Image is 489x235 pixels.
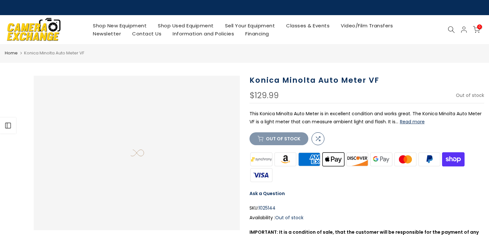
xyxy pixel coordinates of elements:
[249,152,274,167] img: synchrony
[281,22,335,30] a: Classes & Events
[249,214,484,222] div: Availability :
[477,24,482,29] span: 0
[219,22,281,30] a: Sell Your Equipment
[258,204,276,212] span: 1025144
[249,110,484,126] p: This Konica Minolta Auto Meter is in excellent condition and works great. The Konica Minolta Auto...
[87,22,152,30] a: Shop New Equipment
[297,152,321,167] img: american express
[275,214,303,221] span: Out of stock
[473,26,480,33] a: 0
[417,152,441,167] img: paypal
[249,204,484,212] div: SKU:
[273,152,297,167] img: amazon payments
[87,30,127,38] a: Newsletter
[345,152,369,167] img: discover
[369,152,394,167] img: google pay
[393,152,417,167] img: master
[152,22,220,30] a: Shop Used Equipment
[321,152,345,167] img: apple pay
[167,30,240,38] a: Information and Policies
[127,30,167,38] a: Contact Us
[249,167,274,183] img: visa
[456,92,484,99] span: Out of stock
[249,76,484,85] h1: Konica Minolta Auto Meter VF
[400,119,425,125] button: Read more
[240,30,275,38] a: Financing
[24,50,84,56] span: Konica Minolta Auto Meter VF
[249,190,285,197] a: Ask a Question
[335,22,399,30] a: Video/Film Transfers
[249,91,279,100] div: $129.99
[441,152,466,167] img: shopify pay
[5,50,18,56] a: Home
